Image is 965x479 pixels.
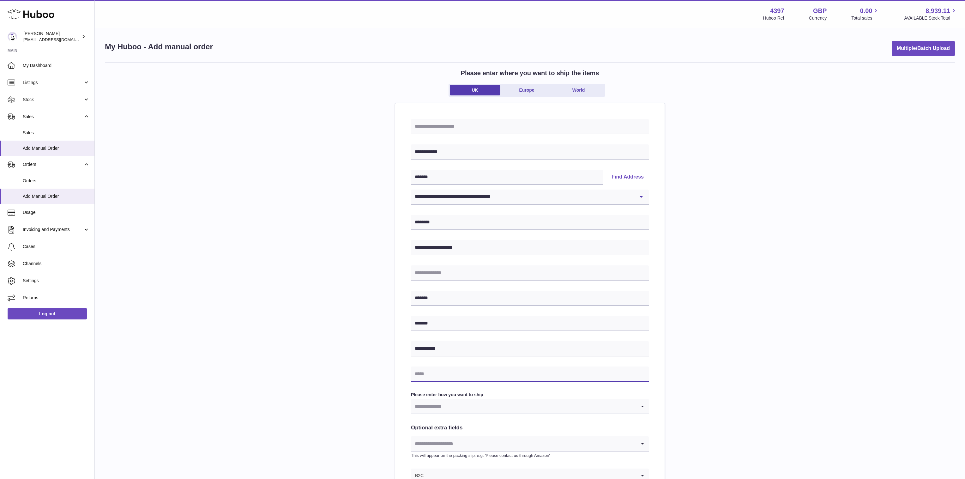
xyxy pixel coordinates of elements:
button: Find Address [606,170,649,185]
span: Add Manual Order [23,145,90,151]
span: Cases [23,244,90,250]
button: Multiple/Batch Upload [892,41,955,56]
a: Log out [8,308,87,319]
img: drumnnbass@gmail.com [8,32,17,41]
div: Search for option [411,399,649,414]
label: Please enter how you want to ship [411,392,649,398]
a: 0.00 Total sales [851,7,879,21]
strong: GBP [813,7,827,15]
strong: 4397 [770,7,784,15]
h2: Please enter where you want to ship the items [461,69,599,77]
div: Currency [809,15,827,21]
a: Europe [502,85,552,95]
span: Listings [23,80,83,86]
span: 0.00 [860,7,872,15]
a: World [553,85,604,95]
span: Usage [23,209,90,215]
span: Orders [23,178,90,184]
input: Search for option [411,399,636,414]
div: Search for option [411,436,649,452]
h2: Optional extra fields [411,424,649,432]
span: Add Manual Order [23,193,90,199]
span: AVAILABLE Stock Total [904,15,957,21]
a: 8,939.11 AVAILABLE Stock Total [904,7,957,21]
p: This will appear on the packing slip. e.g. 'Please contact us through Amazon' [411,453,649,458]
span: Sales [23,114,83,120]
span: Stock [23,97,83,103]
span: Invoicing and Payments [23,227,83,233]
span: [EMAIL_ADDRESS][DOMAIN_NAME] [23,37,93,42]
span: Channels [23,261,90,267]
span: Total sales [851,15,879,21]
h1: My Huboo - Add manual order [105,42,213,52]
div: Huboo Ref [763,15,784,21]
span: 8,939.11 [926,7,950,15]
div: [PERSON_NAME] [23,31,80,43]
span: My Dashboard [23,63,90,69]
span: Returns [23,295,90,301]
input: Search for option [411,436,636,451]
span: Sales [23,130,90,136]
span: Orders [23,161,83,167]
span: Settings [23,278,90,284]
a: UK [450,85,500,95]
